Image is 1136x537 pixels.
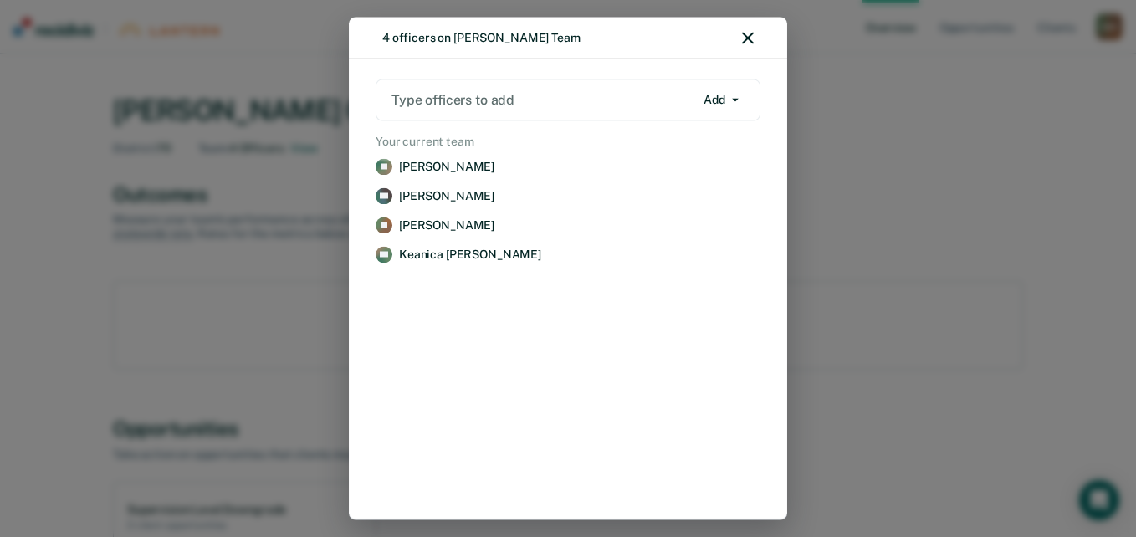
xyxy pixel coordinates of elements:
a: View supervision staff details for Ashley Jackson [372,214,764,237]
div: 4 officers on [PERSON_NAME] Team [382,31,581,45]
h2: Your current team [372,134,764,148]
p: [PERSON_NAME] [399,189,494,203]
a: View supervision staff details for Clayton Grigsby [372,185,764,207]
button: Add [696,86,746,113]
p: Keanica [PERSON_NAME] [399,248,541,262]
p: [PERSON_NAME] [399,160,494,174]
p: [PERSON_NAME] [399,218,494,233]
a: View supervision staff details for Keanica Martin [372,243,764,266]
a: View supervision staff details for Patrice Bibbs [372,156,764,178]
